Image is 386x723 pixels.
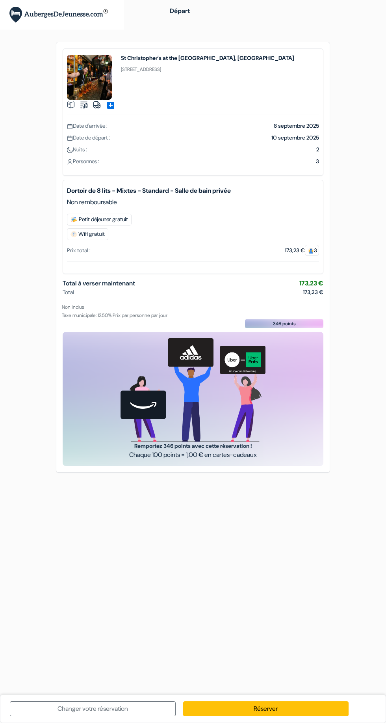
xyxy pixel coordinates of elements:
[67,123,73,129] img: calendar.svg
[285,246,319,255] div: 173,23 €
[67,186,319,196] b: Dortoir de 8 lits - Mixtes - Standard - Salle de bain privée
[9,7,108,23] img: AubergesDeJeunesse.com
[67,122,108,129] span: Date d'arrivée :
[67,101,75,109] img: book.svg
[93,101,101,109] img: truck.svg
[62,312,167,319] small: Taxe municipale: 12.50% Prix par personne par jour
[67,158,99,165] span: Personnes :
[67,134,110,141] span: Date de départ :
[71,216,77,223] img: free_breakfast.svg
[67,146,87,153] span: Nuits :
[62,304,84,310] small: Non inclus
[71,231,77,237] img: free_wifi.svg
[303,288,323,296] span: 173,23 €
[274,122,319,129] span: 8 septembre 2025
[67,198,117,207] span: Non remboursable
[121,338,265,442] img: gift_card_hero_new.png
[67,159,73,165] img: user_icon.svg
[80,101,88,109] img: music.svg
[308,248,314,254] img: guest.svg
[67,246,91,255] div: Prix total :
[129,442,257,450] span: Remportez 346 points avec cette réservation !
[316,146,319,153] span: 2
[67,214,132,225] span: Petit déjeuner gratuit
[121,66,161,73] small: [STREET_ADDRESS]
[121,55,294,61] h4: St Christopher's at the [GEOGRAPHIC_DATA], [GEOGRAPHIC_DATA]
[271,134,319,141] span: 10 septembre 2025
[10,701,176,716] a: Changer votre réservation
[183,701,349,716] a: Réserver
[106,101,115,110] span: add_box
[67,228,108,240] span: Wifi gratuit
[63,279,135,287] span: Total à verser maintenant
[316,158,319,165] span: 3
[305,245,319,256] span: 3
[170,7,190,15] span: Départ
[299,279,323,287] span: 173,23 €
[67,135,73,141] img: calendar.svg
[106,100,115,108] a: add_box
[129,450,257,460] span: Chaque 100 points = 1,00 € en cartes-cadeaux
[67,147,73,153] img: moon.svg
[273,320,296,327] span: 346 points
[63,288,323,296] div: Total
